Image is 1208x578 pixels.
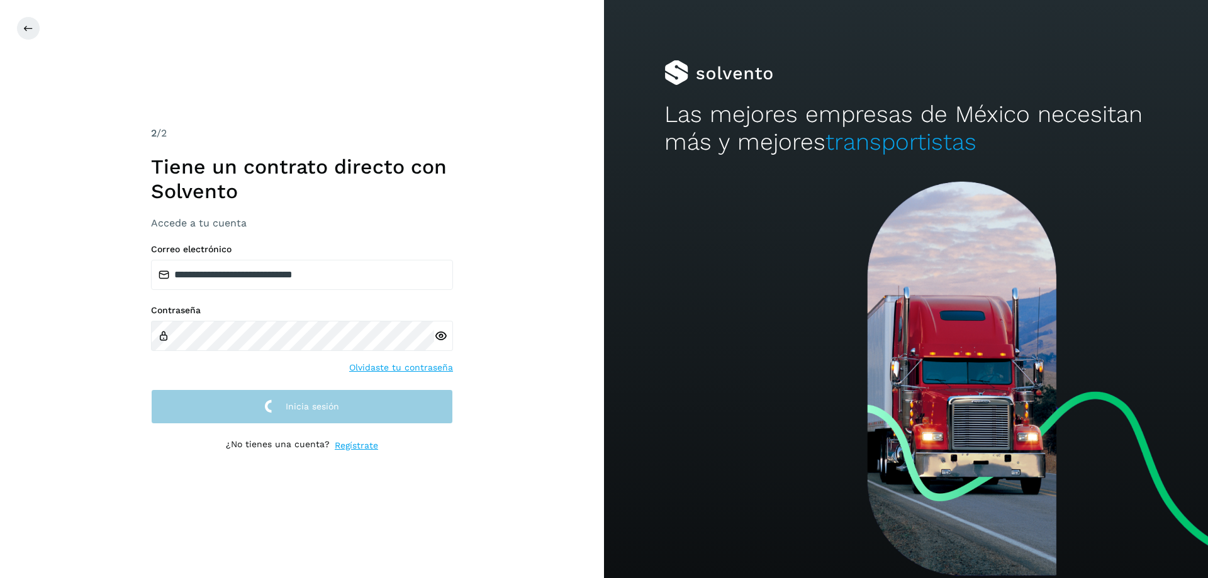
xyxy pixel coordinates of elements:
label: Contraseña [151,305,453,316]
label: Correo electrónico [151,244,453,255]
h2: Las mejores empresas de México necesitan más y mejores [664,101,1148,157]
div: /2 [151,126,453,141]
span: Inicia sesión [286,402,339,411]
h3: Accede a tu cuenta [151,217,453,229]
h1: Tiene un contrato directo con Solvento [151,155,453,203]
span: transportistas [825,128,976,155]
span: 2 [151,127,157,139]
p: ¿No tienes una cuenta? [226,439,330,452]
a: Regístrate [335,439,378,452]
button: Inicia sesión [151,389,453,424]
a: Olvidaste tu contraseña [349,361,453,374]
